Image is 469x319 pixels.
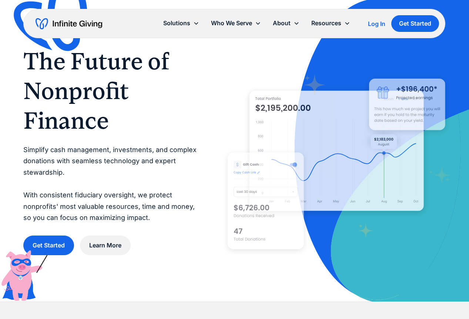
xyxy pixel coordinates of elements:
[23,144,198,224] p: Simplify cash management, investments, and complex donations with seamless technology and expert ...
[205,15,267,31] div: Who We Serve
[23,46,198,135] h1: The Future of Nonprofit Finance
[368,19,386,28] a: Log In
[211,18,252,28] div: Who We Serve
[267,15,306,31] div: About
[249,91,424,211] img: nonprofit donation platform
[429,167,451,184] img: fundraising star
[158,15,205,31] div: Solutions
[164,18,191,28] div: Solutions
[312,18,342,28] div: Resources
[273,18,291,28] div: About
[80,236,131,255] a: Learn More
[368,21,386,27] div: Log In
[228,152,304,249] img: donation software for nonprofits
[306,15,356,31] div: Resources
[392,15,439,32] a: Get Started
[23,236,74,255] a: Get Started
[36,18,102,30] a: home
